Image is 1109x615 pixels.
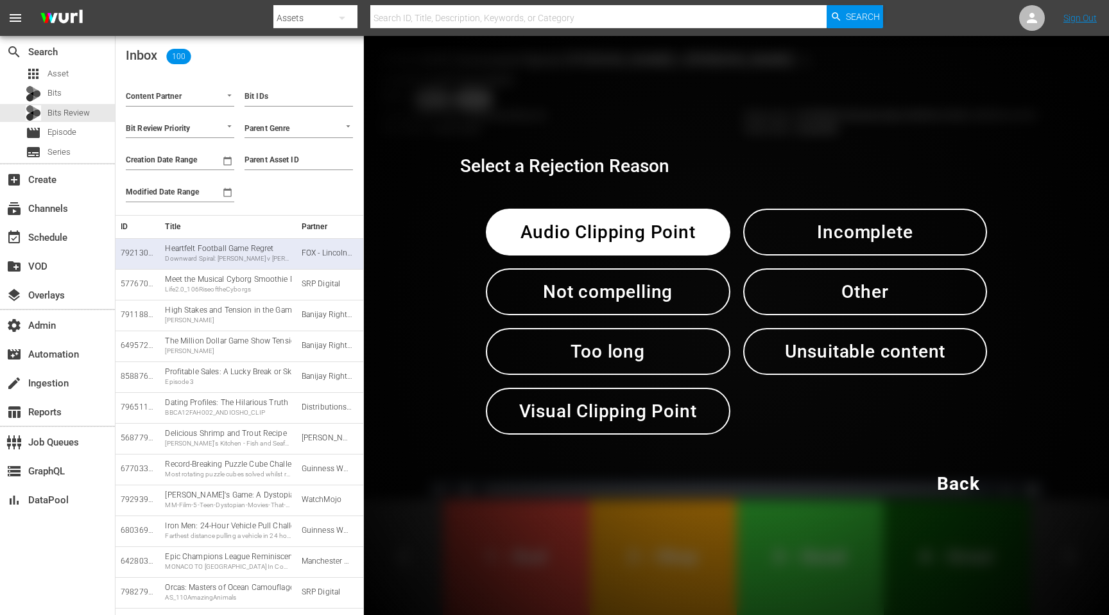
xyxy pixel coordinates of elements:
span: Series [26,144,41,160]
th: Title [160,215,296,238]
button: Open [342,120,354,132]
button: Open [223,89,236,101]
div: Ender's Game: A Dystopian Warning [165,490,291,510]
button: Visual Clipping Point [486,388,730,435]
div: WatchMojo [302,494,353,505]
span: Search [846,5,880,28]
div: 79213035 [121,248,155,259]
div: FOX - Lincolnwood Drive, LLC [302,248,353,259]
div: Dating Profiles: The Hilarious Truth [165,397,291,417]
input: Content Partner [126,89,198,106]
div: BBCA12FAH002_ANDIOSHO_CLIP [165,408,291,417]
div: [PERSON_NAME] [165,347,291,356]
span: Create [6,172,22,187]
div: AS_110AmazingAnimals [165,593,291,602]
span: Episode [47,126,76,139]
div: 67703337 [121,463,155,474]
span: Unsuitable content [777,336,954,367]
div: Delicious Shrimp and Trout Recipe [165,428,291,448]
button: Not compelling [486,268,730,315]
div: Guinness World Records [302,525,353,536]
img: ans4CAIJ8jUAAAAAAAAAAAAAAAAAAAAAAAAgQb4GAAAAAAAAAAAAAAAAAAAAAAAAJMjXAAAAAAAAAAAAAAAAAAAAAAAAgAT5G... [31,3,92,33]
span: Other [777,276,954,307]
div: Orcas: Masters of Ocean Camouflage [165,582,291,602]
div: 56877980 [121,433,155,444]
div: Bits Review [26,105,41,121]
div: Distributions Juste Pour Rire Inc. [302,402,353,413]
div: Iron Men: 24-Hour Vehicle Pull Challenge [165,521,291,541]
div: High Stakes and Tension in the Game Show [165,305,291,325]
a: Sign Out [1063,13,1097,23]
span: Not compelling [519,276,697,307]
span: Overlays [6,288,22,303]
div: 79118805 [121,309,155,320]
h2: Select a Rejection Reason [460,157,669,177]
span: Channels [6,201,22,216]
div: MM-Film-5-Teen-Dystopian-Movies-That-Defined-the-Genre-and-5-That-Were-Just-Ridiculous_S1T1Y8-EN_... [165,501,291,510]
div: 57767091 [121,279,155,290]
div: Life2.0_106RiseoftheCyborgs [165,285,291,294]
div: [PERSON_NAME]'s Kitchen - Fish and Seafood [165,439,291,448]
button: Too long [486,328,730,375]
div: Heartfelt Football Game Regret [165,243,291,263]
span: Job Queues [6,435,22,450]
span: Schedule [6,230,22,245]
span: Ingestion [6,376,22,391]
span: 100 [166,51,191,62]
div: Epic Champions League Reminiscence [165,551,291,571]
span: Automation [6,347,22,362]
div: Janson Media [302,433,353,444]
div: 64280355 [121,556,155,567]
h2: Inbox [126,46,195,67]
span: Series [47,146,71,159]
div: Episode 3 [165,377,291,386]
span: Too long [519,336,697,367]
div: Profitable Sales: A Lucky Break or Skill? [165,367,291,386]
div: 79651143 [121,402,155,413]
span: Reports [6,404,22,420]
span: Back [937,468,979,499]
span: Episode [26,125,41,141]
th: Partner [297,215,363,238]
div: Banijay Rights Limited [302,309,353,320]
div: Banijay Rights Limited [302,371,353,382]
div: MONACO TO [GEOGRAPHIC_DATA] In Conversation with [PERSON_NAME] [165,562,291,571]
div: Most rotating puzzle cubes solved whilst running 5 km [165,470,291,479]
button: Open [223,120,236,132]
div: Meet the Musical Cyborg Smoothie Maker [165,274,291,294]
span: DataPool [6,492,22,508]
span: Incomplete [777,216,954,248]
div: Guinness World Records [302,463,353,474]
button: Back [904,460,1013,507]
span: menu [8,10,23,26]
span: GraphQL [6,463,22,479]
div: Bits [26,86,41,101]
span: Bits [47,87,62,100]
div: The Million Dollar Game Show Tension [165,336,291,356]
div: 68036916 [121,525,155,536]
span: Audio Clipping Point [519,216,697,248]
th: ID [116,215,160,238]
div: 85887671 [121,371,155,382]
div: Banijay Rights Limited [302,340,353,351]
span: VOD [6,259,22,274]
button: Audio Clipping Point [486,209,730,256]
button: Search [827,5,883,28]
div: 64957272 [121,340,155,351]
div: Record-Breaking Puzzle Cube Challenge! [165,459,291,479]
span: Asset [47,67,69,80]
span: Visual Clipping Point [519,395,697,427]
div: Downward Spiral: [PERSON_NAME] v [PERSON_NAME] [165,254,291,263]
div: [PERSON_NAME] [165,316,291,325]
span: Search [6,44,22,60]
div: Manchester City Football Club Limited [302,556,353,567]
span: Asset [26,66,41,82]
div: 79293927 [121,494,155,505]
div: SRP Digital [302,587,353,598]
div: 79827948 [121,587,155,598]
span: Bits Review [47,107,90,119]
div: SRP Digital [302,279,353,290]
button: Other [743,268,988,315]
div: Farthest distance pulling a vehicle in 24 hours [165,532,291,541]
button: Incomplete [743,209,988,256]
